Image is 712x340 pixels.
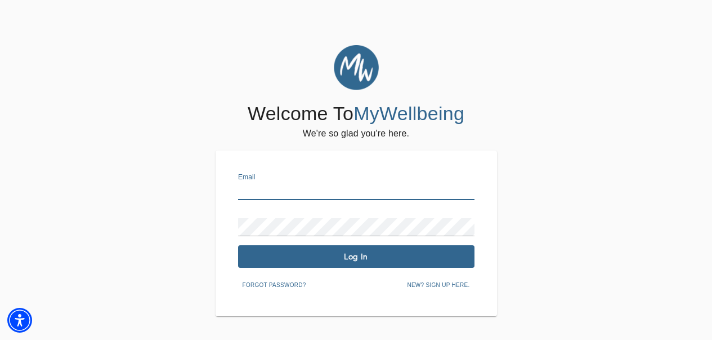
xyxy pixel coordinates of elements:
[238,280,311,289] a: Forgot password?
[303,126,409,142] h6: We're so glad you're here.
[402,277,474,294] button: New? Sign up here.
[243,280,306,290] span: Forgot password?
[238,277,311,294] button: Forgot password?
[7,308,32,333] div: Accessibility Menu
[243,251,470,262] span: Log In
[248,102,464,126] h4: Welcome To
[238,174,256,181] label: Email
[238,245,474,268] button: Log In
[353,103,464,124] span: MyWellbeing
[407,280,469,290] span: New? Sign up here.
[334,45,379,90] img: MyWellbeing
